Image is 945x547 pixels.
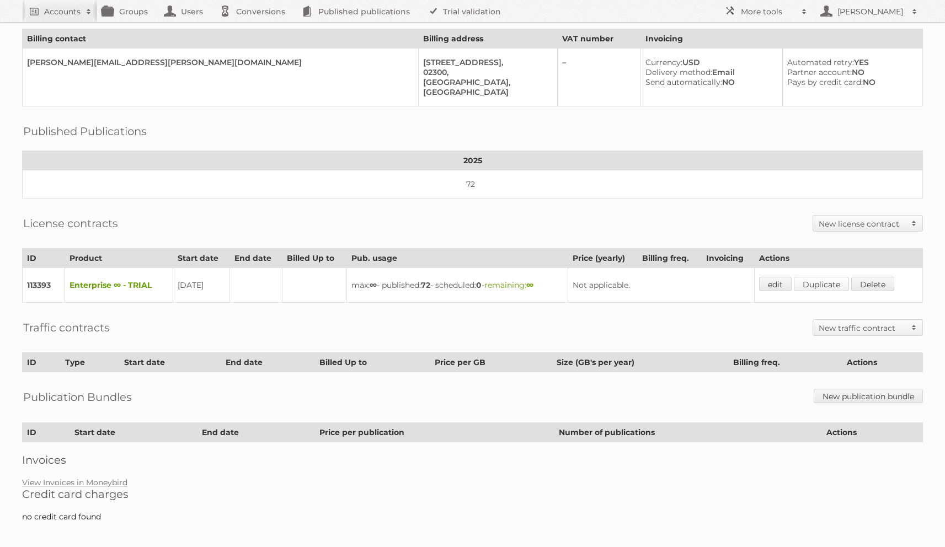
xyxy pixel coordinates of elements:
h2: Published Publications [23,123,147,140]
th: Invoicing [701,249,754,268]
th: Billing freq. [728,353,842,372]
td: Not applicable. [568,268,754,303]
a: Duplicate [794,277,849,291]
a: New license contract [813,216,922,231]
th: ID [23,353,61,372]
th: End date [197,423,315,442]
th: Invoicing [640,29,922,49]
th: End date [230,249,282,268]
th: Product [65,249,173,268]
div: YES [787,57,914,67]
h2: New license contract [819,218,906,229]
td: – [557,49,640,106]
span: Toggle [906,216,922,231]
td: 113393 [23,268,65,303]
th: Start date [70,423,197,442]
strong: 72 [421,280,430,290]
th: Size (GB's per year) [552,353,728,372]
th: Number of publications [554,423,822,442]
h2: License contracts [23,215,118,232]
div: [GEOGRAPHIC_DATA], [423,77,548,87]
div: [GEOGRAPHIC_DATA] [423,87,548,97]
th: Start date [120,353,221,372]
a: New traffic contract [813,320,922,335]
th: End date [221,353,315,372]
div: NO [787,67,914,77]
h2: Accounts [44,6,81,17]
div: USD [645,57,773,67]
h2: More tools [741,6,796,17]
th: Billing contact [23,29,419,49]
h2: Traffic contracts [23,319,110,336]
a: Delete [851,277,894,291]
td: max: - published: - scheduled: - [346,268,568,303]
td: 72 [23,170,923,199]
strong: 0 [476,280,482,290]
th: VAT number [557,29,640,49]
span: Partner account: [787,67,852,77]
span: Delivery method: [645,67,712,77]
th: Start date [173,249,230,268]
th: Actions [822,423,923,442]
h2: Invoices [22,453,923,466]
th: Billing freq. [638,249,701,268]
div: Email [645,67,773,77]
span: Currency: [645,57,682,67]
th: Actions [754,249,922,268]
th: Price per GB [430,353,552,372]
h2: New traffic contract [819,323,906,334]
th: Actions [842,353,923,372]
th: ID [23,249,65,268]
a: View Invoices in Moneybird [22,478,127,487]
div: [PERSON_NAME][EMAIL_ADDRESS][PERSON_NAME][DOMAIN_NAME] [27,57,409,67]
a: New publication bundle [814,389,923,403]
strong: ∞ [370,280,377,290]
th: Price per publication [315,423,554,442]
th: Price (yearly) [568,249,638,268]
span: remaining: [484,280,533,290]
span: Automated retry: [787,57,854,67]
span: Send automatically: [645,77,722,87]
strong: ∞ [526,280,533,290]
th: 2025 [23,151,923,170]
th: Type [60,353,119,372]
div: [STREET_ADDRESS], [423,57,548,67]
a: edit [759,277,792,291]
div: NO [787,77,914,87]
th: Pub. usage [346,249,568,268]
td: Enterprise ∞ - TRIAL [65,268,173,303]
th: ID [23,423,70,442]
div: 02300, [423,67,548,77]
span: Pays by credit card: [787,77,863,87]
th: Billing address [419,29,557,49]
th: Billed Up to [315,353,430,372]
th: Billed Up to [282,249,346,268]
h2: Publication Bundles [23,389,132,405]
td: [DATE] [173,268,230,303]
div: NO [645,77,773,87]
h2: [PERSON_NAME] [835,6,906,17]
span: Toggle [906,320,922,335]
h2: Credit card charges [22,487,923,501]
